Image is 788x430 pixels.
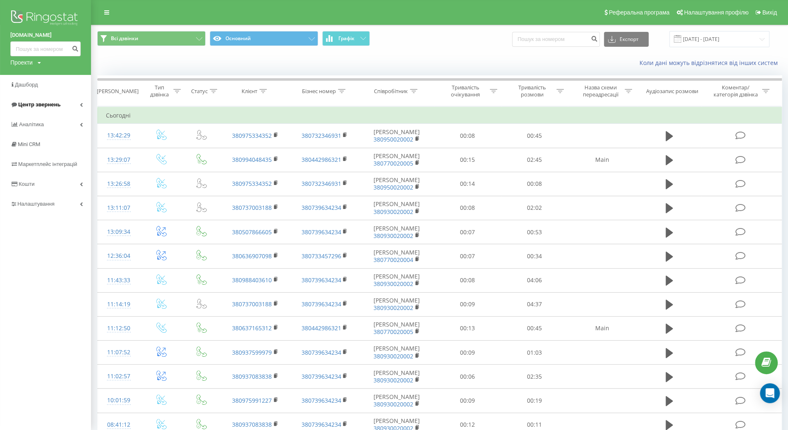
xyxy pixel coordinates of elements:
[443,84,488,98] div: Тривалість очікування
[301,420,341,428] a: 380739634234
[684,9,748,16] span: Налаштування профілю
[359,389,434,413] td: [PERSON_NAME]
[434,244,501,268] td: 00:07
[18,161,77,167] span: Маркетплейс інтеграцій
[646,88,698,95] div: Аудіозапис розмови
[301,228,341,236] a: 380739634234
[359,341,434,365] td: [PERSON_NAME]
[10,31,81,39] a: [DOMAIN_NAME]
[640,59,782,67] a: Коли дані можуть відрізнятися вiд інших систем
[232,276,272,284] a: 380988403610
[434,292,501,316] td: 00:09
[301,132,341,139] a: 380732346931
[578,84,623,98] div: Назва схеми переадресації
[106,176,132,192] div: 13:26:58
[359,220,434,244] td: [PERSON_NAME]
[374,376,413,384] a: 380930020002
[359,244,434,268] td: [PERSON_NAME]
[501,365,568,389] td: 02:35
[568,148,637,172] td: Main
[98,107,782,124] td: Сьогодні
[374,232,413,240] a: 380930020002
[501,389,568,413] td: 00:19
[106,152,132,168] div: 13:29:07
[301,396,341,404] a: 380739634234
[301,156,341,163] a: 380442986321
[434,389,501,413] td: 00:09
[359,292,434,316] td: [PERSON_NAME]
[106,200,132,216] div: 13:11:07
[148,84,171,98] div: Тип дзвінка
[374,183,413,191] a: 380950020002
[232,420,272,428] a: 380937083838
[501,244,568,268] td: 00:34
[106,127,132,144] div: 13:42:29
[191,88,208,95] div: Статус
[501,220,568,244] td: 00:53
[501,124,568,148] td: 00:45
[242,88,257,95] div: Клієнт
[322,31,370,46] button: Графік
[301,324,341,332] a: 380442986321
[18,141,40,147] span: Mini CRM
[501,292,568,316] td: 04:37
[359,268,434,292] td: [PERSON_NAME]
[434,172,501,196] td: 00:14
[302,88,336,95] div: Бізнес номер
[106,224,132,240] div: 13:09:34
[106,248,132,264] div: 12:36:04
[760,383,780,403] div: Open Intercom Messenger
[19,121,44,127] span: Аналiтика
[374,135,413,143] a: 380950020002
[301,276,341,284] a: 380739634234
[97,31,206,46] button: Всі дзвінки
[232,180,272,187] a: 380975334352
[434,196,501,220] td: 00:08
[359,172,434,196] td: [PERSON_NAME]
[434,316,501,340] td: 00:13
[434,365,501,389] td: 00:06
[301,252,341,260] a: 380733457296
[359,196,434,220] td: [PERSON_NAME]
[359,148,434,172] td: [PERSON_NAME]
[301,180,341,187] a: 380732346931
[10,41,81,56] input: Пошук за номером
[501,316,568,340] td: 00:45
[604,32,649,47] button: Експорт
[434,268,501,292] td: 00:08
[106,272,132,288] div: 11:43:33
[434,148,501,172] td: 00:15
[10,8,81,29] img: Ringostat logo
[374,159,413,167] a: 380770020005
[301,300,341,308] a: 380739634234
[301,348,341,356] a: 380739634234
[19,181,34,187] span: Кошти
[711,84,760,98] div: Коментар/категорія дзвінка
[106,320,132,336] div: 11:12:50
[301,372,341,380] a: 380739634234
[762,9,777,16] span: Вихід
[232,324,272,332] a: 380637165312
[374,256,413,264] a: 380770020004
[232,300,272,308] a: 380737003188
[106,392,132,408] div: 10:01:59
[434,220,501,244] td: 00:07
[568,316,637,340] td: Main
[374,88,408,95] div: Співробітник
[374,328,413,336] a: 380770020005
[301,204,341,211] a: 380739634234
[510,84,554,98] div: Тривалість розмови
[501,148,568,172] td: 02:45
[374,352,413,360] a: 380930020002
[111,35,138,42] span: Всі дзвінки
[501,268,568,292] td: 04:06
[501,172,568,196] td: 00:08
[374,304,413,312] a: 380930020002
[17,201,55,207] span: Налаштування
[359,365,434,389] td: [PERSON_NAME]
[434,124,501,148] td: 00:08
[232,252,272,260] a: 380636907098
[232,204,272,211] a: 380737003188
[501,196,568,220] td: 02:02
[501,341,568,365] td: 01:03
